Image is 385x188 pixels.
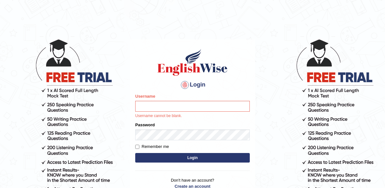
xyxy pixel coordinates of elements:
[135,113,250,119] p: Username cannot be blank.
[135,122,155,128] label: Password
[135,93,155,99] label: Username
[135,153,250,163] button: Login
[135,145,139,149] input: Remember me
[156,48,229,77] img: Logo of English Wise sign in for intelligent practice with AI
[135,143,169,150] label: Remember me
[135,80,250,90] h4: Login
